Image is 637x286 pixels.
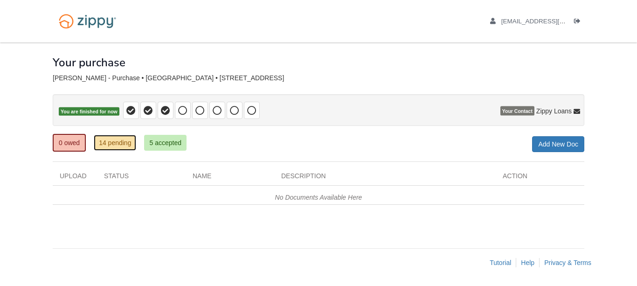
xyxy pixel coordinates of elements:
a: 14 pending [94,135,136,151]
a: Add New Doc [532,136,584,152]
div: Description [274,171,496,185]
a: edit profile [490,18,608,27]
em: No Documents Available Here [275,194,362,201]
span: You are finished for now [59,107,119,116]
div: [PERSON_NAME] - Purchase • [GEOGRAPHIC_DATA] • [STREET_ADDRESS] [53,74,584,82]
a: Log out [574,18,584,27]
a: Privacy & Terms [544,259,591,266]
span: brittanynolan30@gmail.com [501,18,608,25]
div: Name [186,171,274,185]
div: Status [97,171,186,185]
div: Action [496,171,584,185]
span: Zippy Loans [536,106,572,116]
span: Your Contact [500,106,534,116]
a: Tutorial [490,259,511,266]
div: Upload [53,171,97,185]
a: 5 accepted [144,135,187,151]
img: Logo [53,9,122,33]
h1: Your purchase [53,56,125,69]
a: Help [521,259,534,266]
a: 0 owed [53,134,86,152]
